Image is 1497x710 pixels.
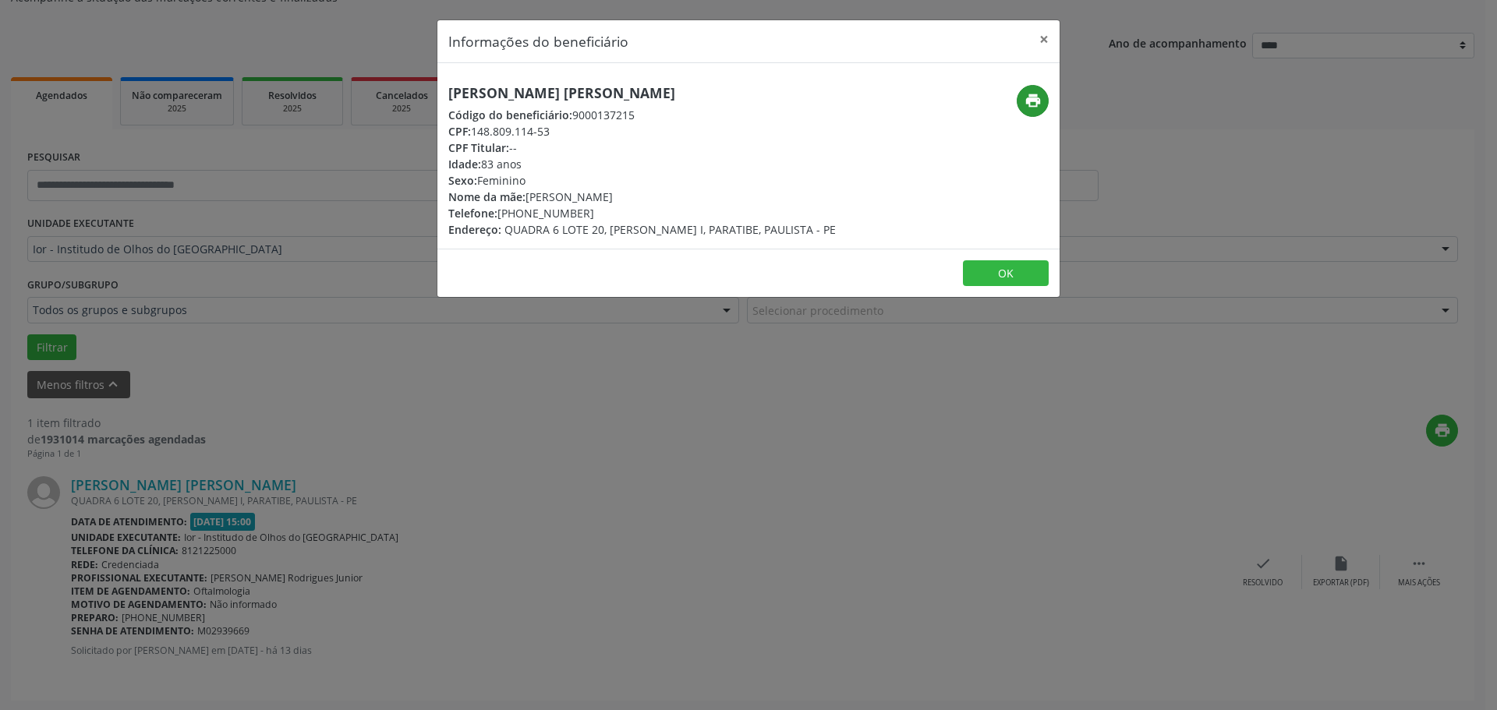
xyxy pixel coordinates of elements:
div: 9000137215 [448,107,836,123]
span: Idade: [448,157,481,171]
div: 148.809.114-53 [448,123,836,140]
div: -- [448,140,836,156]
span: QUADRA 6 LOTE 20, [PERSON_NAME] I, PARATIBE, PAULISTA - PE [504,222,836,237]
div: [PERSON_NAME] [448,189,836,205]
div: 83 anos [448,156,836,172]
i: print [1025,92,1042,109]
div: Feminino [448,172,836,189]
h5: Informações do beneficiário [448,31,628,51]
span: Sexo: [448,173,477,188]
button: OK [963,260,1049,287]
div: [PHONE_NUMBER] [448,205,836,221]
span: CPF: [448,124,471,139]
span: Nome da mãe: [448,189,526,204]
span: CPF Titular: [448,140,509,155]
button: print [1017,85,1049,117]
span: Telefone: [448,206,497,221]
span: Endereço: [448,222,501,237]
h5: [PERSON_NAME] [PERSON_NAME] [448,85,836,101]
button: Close [1028,20,1060,58]
span: Código do beneficiário: [448,108,572,122]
